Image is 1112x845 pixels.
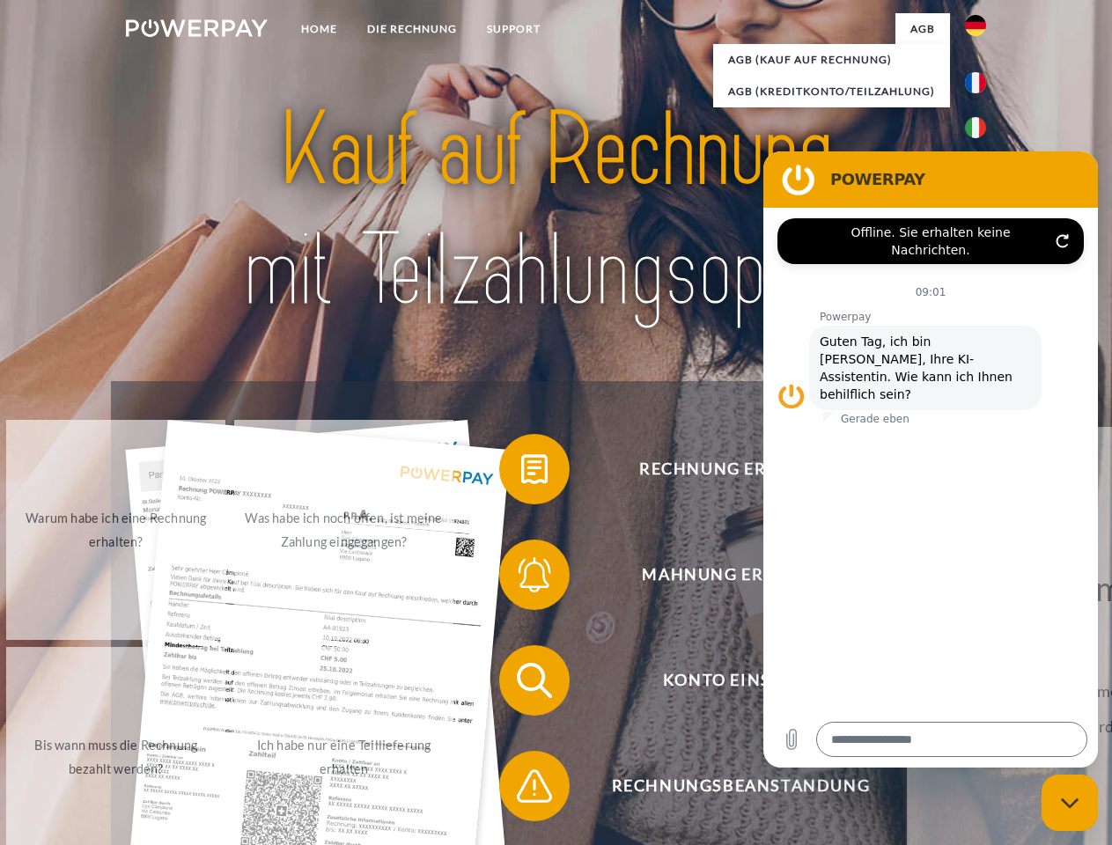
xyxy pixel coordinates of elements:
a: Was habe ich noch offen, ist meine Zahlung eingegangen? [234,420,453,640]
div: Bis wann muss die Rechnung bezahlt werden? [17,733,215,781]
img: qb_search.svg [512,658,556,702]
img: it [965,117,986,138]
a: Home [286,13,352,45]
a: AGB (Kauf auf Rechnung) [713,44,950,76]
div: Ich habe nur eine Teillieferung erhalten [245,733,443,781]
div: Was habe ich noch offen, ist meine Zahlung eingegangen? [245,506,443,554]
img: qb_warning.svg [512,764,556,808]
a: SUPPORT [472,13,556,45]
iframe: Messaging-Fenster [763,151,1098,768]
iframe: Schaltfläche zum Öffnen des Messaging-Fensters; Konversation läuft [1042,775,1098,831]
img: fr [965,72,986,93]
div: Warum habe ich eine Rechnung erhalten? [17,506,215,554]
button: Konto einsehen [499,645,957,716]
a: DIE RECHNUNG [352,13,472,45]
span: Rechnungsbeanstandung [525,751,956,821]
img: logo-powerpay-white.svg [126,19,268,37]
button: Rechnungsbeanstandung [499,751,957,821]
img: title-powerpay_de.svg [168,84,944,337]
a: agb [895,13,950,45]
a: AGB (Kreditkonto/Teilzahlung) [713,76,950,107]
span: Konto einsehen [525,645,956,716]
img: de [965,15,986,36]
